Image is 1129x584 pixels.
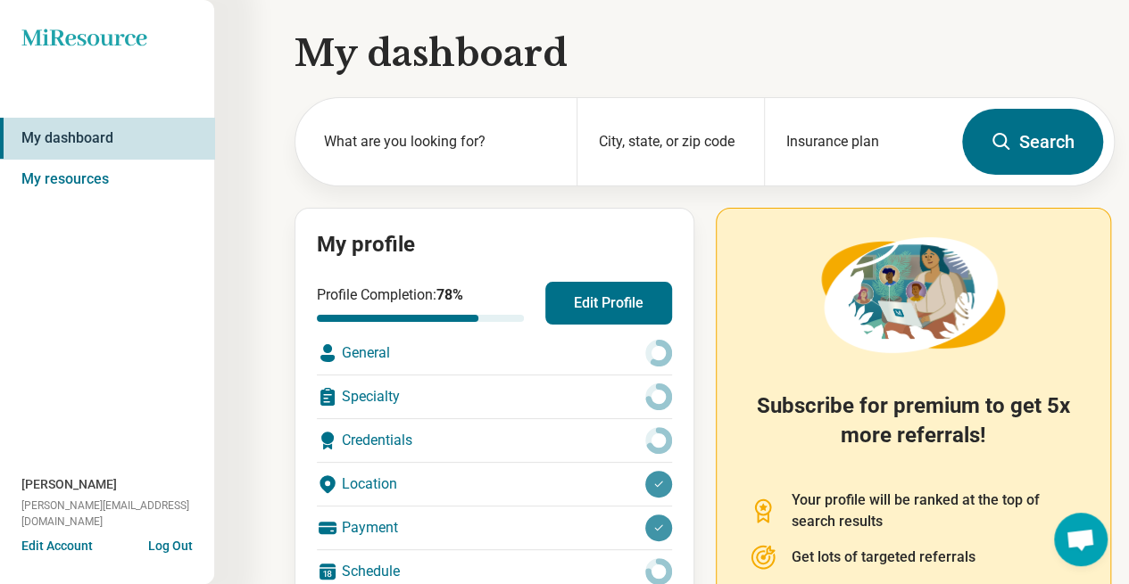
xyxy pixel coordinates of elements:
div: Profile Completion: [317,284,524,322]
p: Your profile will be ranked at the top of search results [792,489,1078,532]
button: Search [962,109,1103,175]
label: What are you looking for? [324,131,555,152]
h2: My profile [317,230,672,260]
div: Location [317,463,672,506]
div: Payment [317,506,672,549]
h1: My dashboard [295,29,1115,78]
button: Log Out [148,537,193,551]
div: Open chat [1054,513,1108,566]
span: [PERSON_NAME][EMAIL_ADDRESS][DOMAIN_NAME] [21,498,214,530]
div: Specialty [317,375,672,418]
span: 78 % [436,286,463,303]
h2: Subscribe for premium to get 5x more referrals! [749,391,1078,468]
button: Edit Account [21,537,93,555]
span: [PERSON_NAME] [21,475,117,494]
div: General [317,332,672,374]
div: Credentials [317,419,672,462]
p: Get lots of targeted referrals [792,547,975,568]
button: Edit Profile [545,282,672,325]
